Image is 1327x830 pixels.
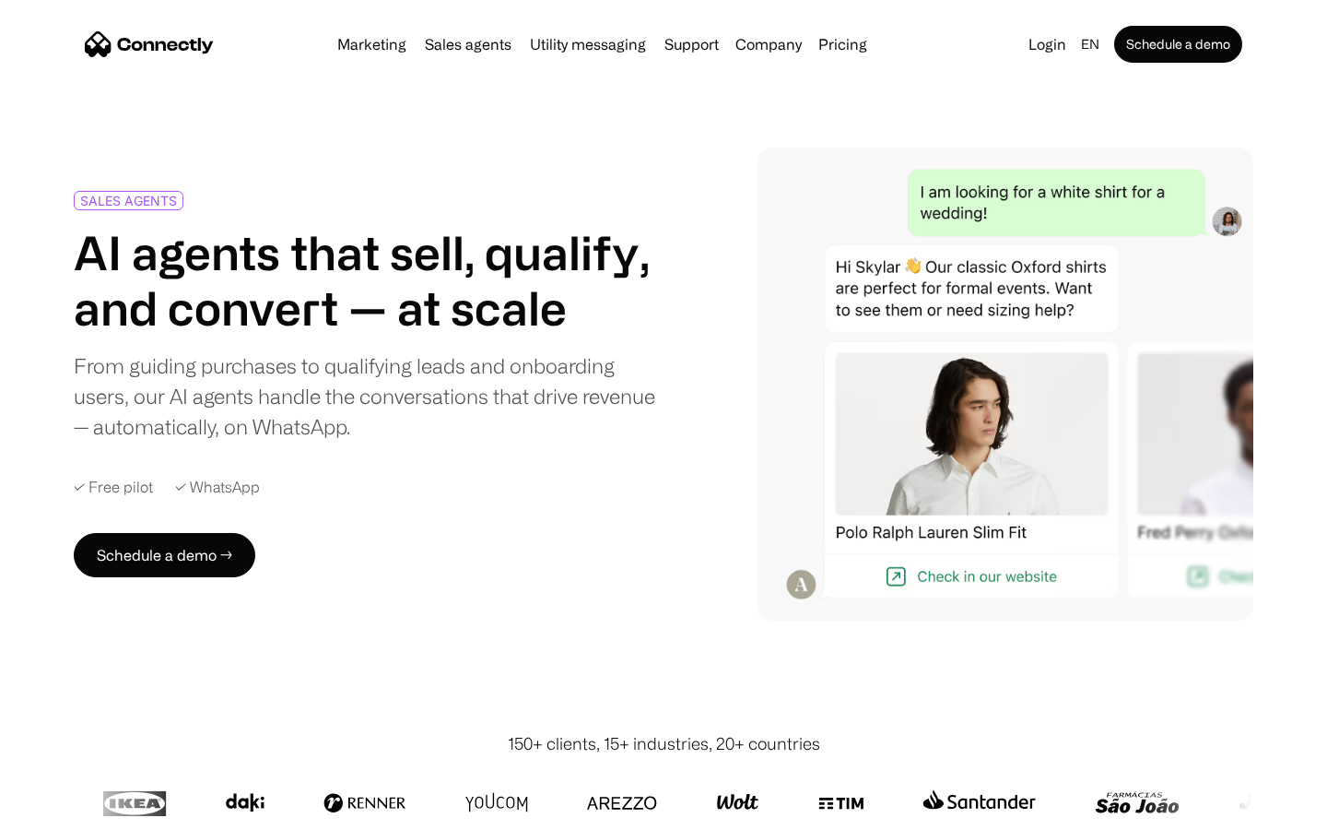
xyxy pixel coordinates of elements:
[417,37,519,52] a: Sales agents
[657,37,726,52] a: Support
[74,533,255,577] a: Schedule a demo →
[175,479,260,496] div: ✓ WhatsApp
[508,731,820,756] div: 150+ clients, 15+ industries, 20+ countries
[80,194,177,207] div: SALES AGENTS
[18,796,111,824] aside: Language selected: English
[1021,31,1074,57] a: Login
[811,37,875,52] a: Pricing
[1081,31,1099,57] div: en
[74,225,656,336] h1: AI agents that sell, qualify, and convert — at scale
[735,31,802,57] div: Company
[330,37,414,52] a: Marketing
[74,479,153,496] div: ✓ Free pilot
[74,350,656,442] div: From guiding purchases to qualifying leads and onboarding users, our AI agents handle the convers...
[37,798,111,824] ul: Language list
[1114,26,1242,63] a: Schedule a demo
[523,37,653,52] a: Utility messaging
